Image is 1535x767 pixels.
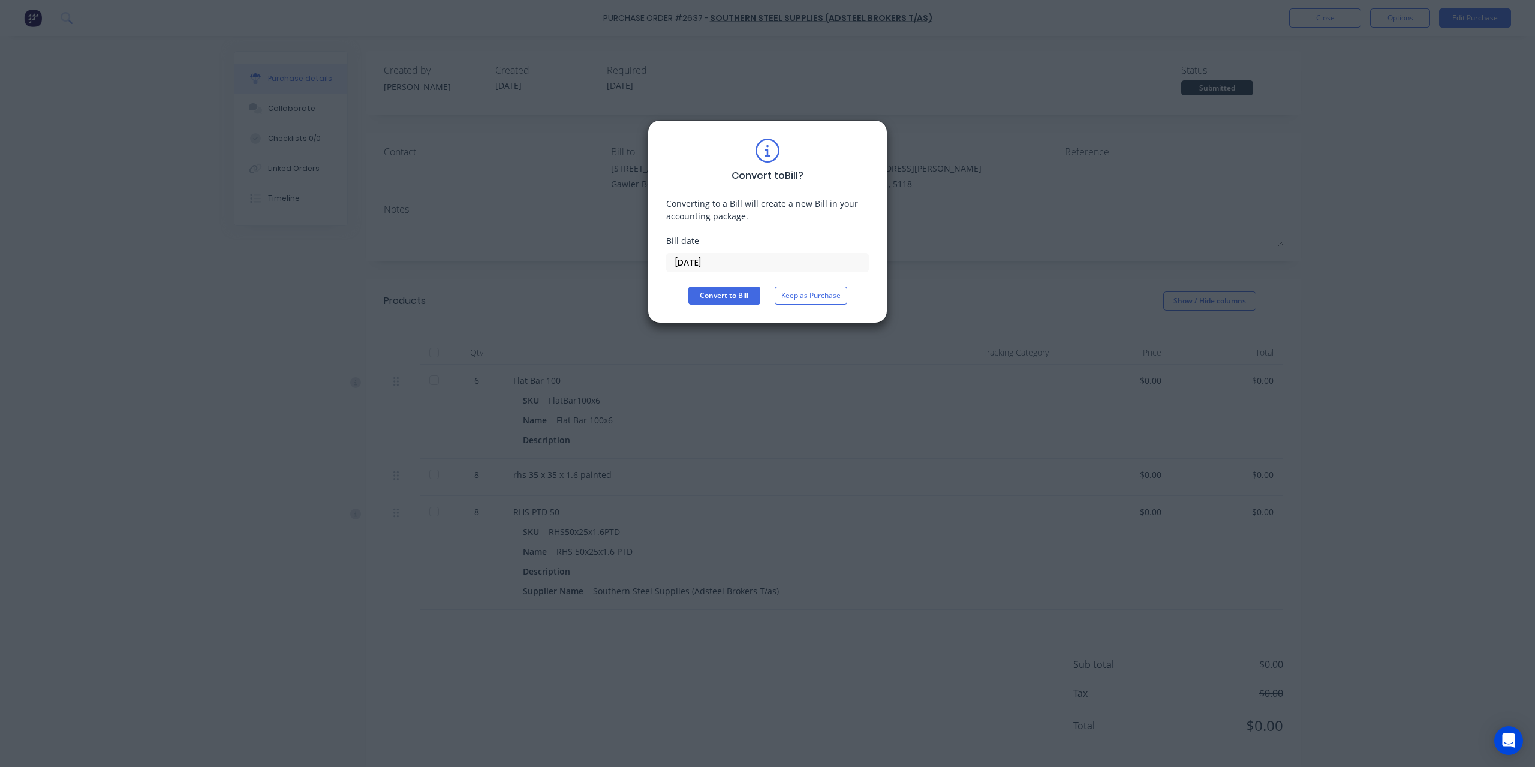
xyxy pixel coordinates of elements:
[688,287,760,305] button: Convert to Bill
[666,234,869,247] div: Bill date
[732,169,803,183] div: Convert to Bill ?
[666,197,869,222] div: Converting to a Bill will create a new Bill in your accounting package.
[1494,726,1523,755] div: Open Intercom Messenger
[775,287,847,305] button: Keep as Purchase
